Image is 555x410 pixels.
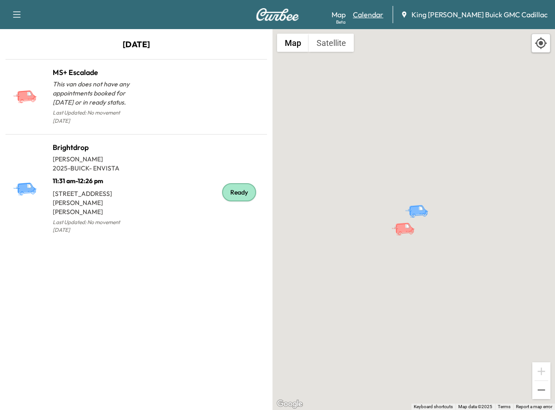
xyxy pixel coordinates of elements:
button: Keyboard shortcuts [414,404,453,410]
p: Last Updated: No movement [DATE] [53,107,136,127]
a: Terms (opens in new tab) [498,404,510,409]
a: Report a map error [516,404,552,409]
span: Map data ©2025 [458,404,492,409]
a: Open this area in Google Maps (opens a new window) [275,398,305,410]
p: This van does not have any appointments booked for [DATE] or in ready status. [53,80,136,107]
div: Beta [336,19,346,25]
gmp-advanced-marker: MS+ Escalade [391,213,423,229]
h1: Brightdrop [53,142,136,153]
img: Google [275,398,305,410]
p: [STREET_ADDRESS][PERSON_NAME][PERSON_NAME] [53,185,136,216]
p: Last Updated: No movement [DATE] [53,216,136,236]
p: 11:31 am - 12:26 pm [53,173,136,185]
button: Zoom out [532,381,550,399]
p: [PERSON_NAME] [53,155,136,164]
img: Curbee Logo [256,8,299,21]
button: Show satellite imagery [309,34,354,52]
button: Show street map [277,34,309,52]
a: MapBeta [332,9,346,20]
div: Ready [222,183,256,201]
h1: MS+ Escalade [53,67,136,78]
span: King [PERSON_NAME] Buick GMC Cadillac [411,9,548,20]
a: Calendar [353,9,383,20]
gmp-advanced-marker: Brightdrop [405,195,436,211]
p: 2025 - BUICK - ENVISTA [53,164,136,173]
div: Recenter map [531,34,550,53]
button: Zoom in [532,362,550,380]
